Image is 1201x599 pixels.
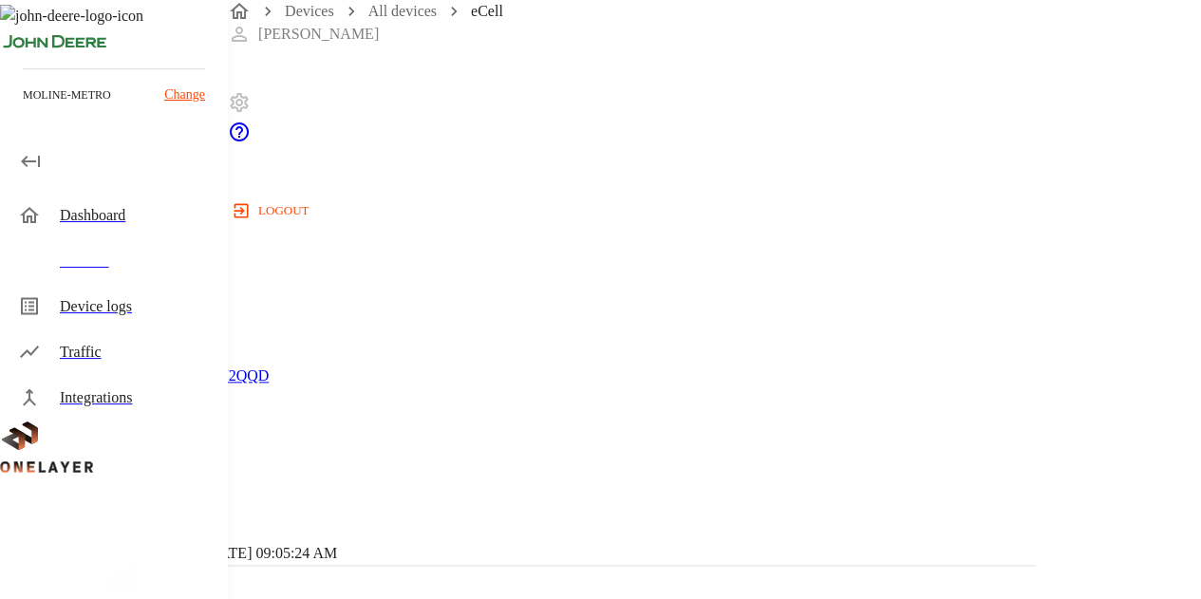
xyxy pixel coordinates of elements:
p: [PERSON_NAME] [258,23,379,46]
a: logout [228,196,1201,226]
div: Online [46,440,1036,463]
a: emolhar-vblg_b14-ca-us#EB211311833::NOKIA::FW2QQD [46,327,1036,387]
a: Devices [285,3,334,19]
p: emolhar-vblg_b14-ca-us [46,327,1036,349]
button: logout [228,196,316,226]
p: First seen: [46,478,1036,501]
span: [DATE] 09:05:24 AM [203,545,337,561]
a: onelayer-support [228,130,251,146]
a: All devices [368,3,437,19]
span: Support Portal [228,130,251,146]
p: Cell: [46,289,1036,311]
p: Status: [46,402,1036,425]
p: #EB211311833::NOKIA::FW2QQD [46,365,1036,387]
